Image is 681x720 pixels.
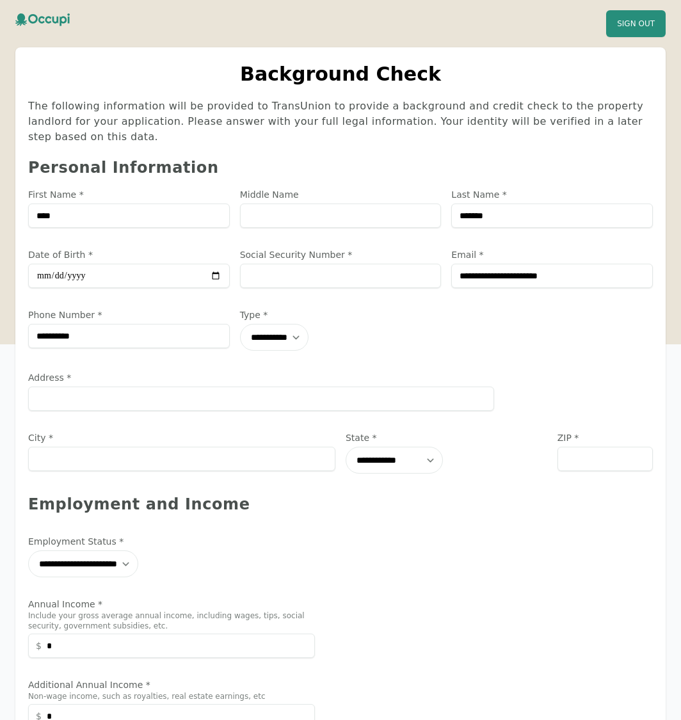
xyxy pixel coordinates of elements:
[28,248,230,261] label: Date of Birth *
[240,248,442,261] label: Social Security Number *
[28,691,315,701] p: Non-wage income, such as royalties, real estate earnings, etc
[28,611,315,631] p: Include your gross average annual income, including wages, tips, social security, government subs...
[557,431,653,444] label: ZIP *
[28,99,653,145] div: The following information will be provided to TransUnion to provide a background and credit check...
[240,308,389,321] label: Type *
[28,63,653,86] h1: Background Check
[451,248,653,261] label: Email *
[28,308,230,321] label: Phone Number *
[606,10,666,37] button: Sign Out
[346,431,547,444] label: State *
[28,159,219,177] span: Personal Information
[28,371,494,384] label: Address *
[28,494,653,515] div: Employment and Income
[28,598,315,611] label: Annual Income *
[28,431,335,444] label: City *
[28,678,315,691] label: Additional Annual Income *
[28,188,230,201] label: First Name *
[240,188,442,201] label: Middle Name
[451,188,653,201] label: Last Name *
[28,535,315,548] label: Employment Status *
